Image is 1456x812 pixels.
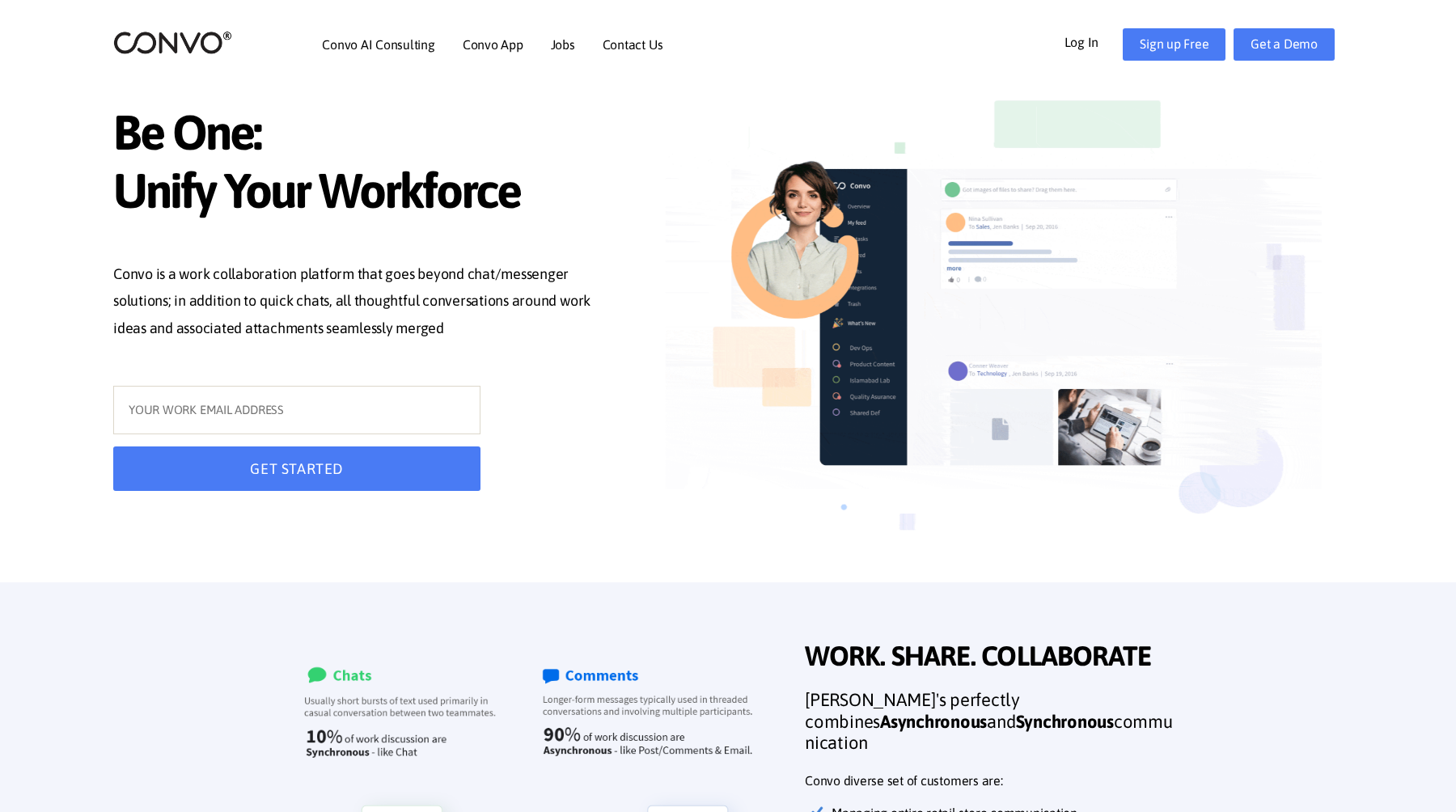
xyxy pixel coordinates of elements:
input: YOUR WORK EMAIL ADDRESS [113,386,480,434]
p: Convo diverse set of customers are: [805,769,1177,793]
p: Convo is a work collaboration platform that goes beyond chat/messenger solutions; in addition to ... [113,260,612,346]
span: WORK. SHARE. COLLABORATE [805,640,1177,677]
strong: Asynchronous [880,711,987,732]
span: Unify Your Workforce [113,162,612,224]
a: Log In [1064,28,1124,54]
a: Jobs [551,38,575,51]
img: image_not_found [666,72,1323,582]
span: Be One: [113,104,612,166]
a: Convo AI Consulting [322,38,434,51]
h3: [PERSON_NAME]'s perfectly combines and communication [805,689,1177,765]
img: logo_2.png [113,30,232,55]
a: Get a Demo [1234,28,1335,61]
a: Convo App [463,38,523,51]
a: Contact Us [603,38,663,51]
button: GET STARTED [113,446,480,491]
a: Sign up Free [1123,28,1225,61]
strong: Synchronous [1016,711,1114,732]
